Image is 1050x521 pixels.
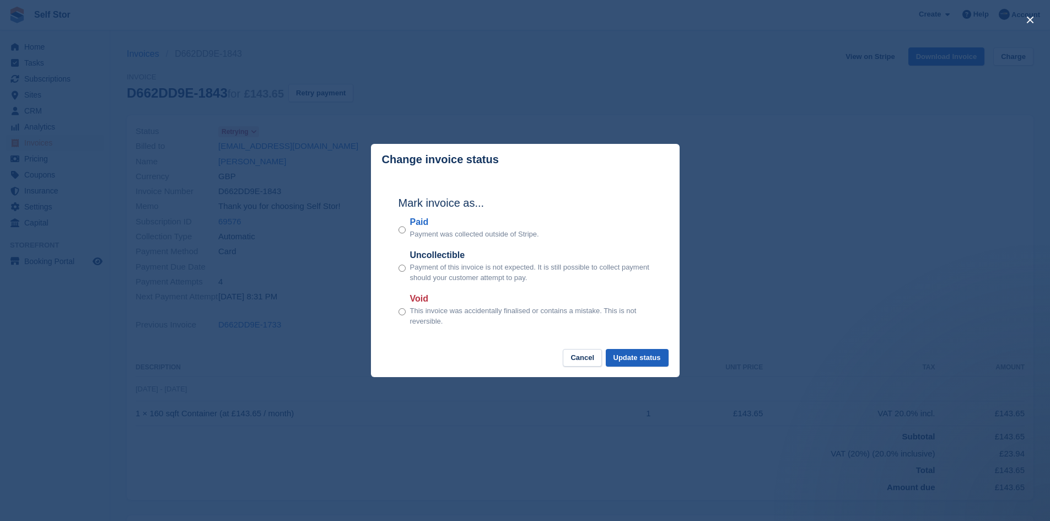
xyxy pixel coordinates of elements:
[410,216,539,229] label: Paid
[410,249,652,262] label: Uncollectible
[410,305,652,327] p: This invoice was accidentally finalised or contains a mistake. This is not reversible.
[399,195,652,211] h2: Mark invoice as...
[1021,11,1039,29] button: close
[410,262,652,283] p: Payment of this invoice is not expected. It is still possible to collect payment should your cust...
[382,153,499,166] p: Change invoice status
[410,229,539,240] p: Payment was collected outside of Stripe.
[410,292,652,305] label: Void
[563,349,602,367] button: Cancel
[606,349,669,367] button: Update status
